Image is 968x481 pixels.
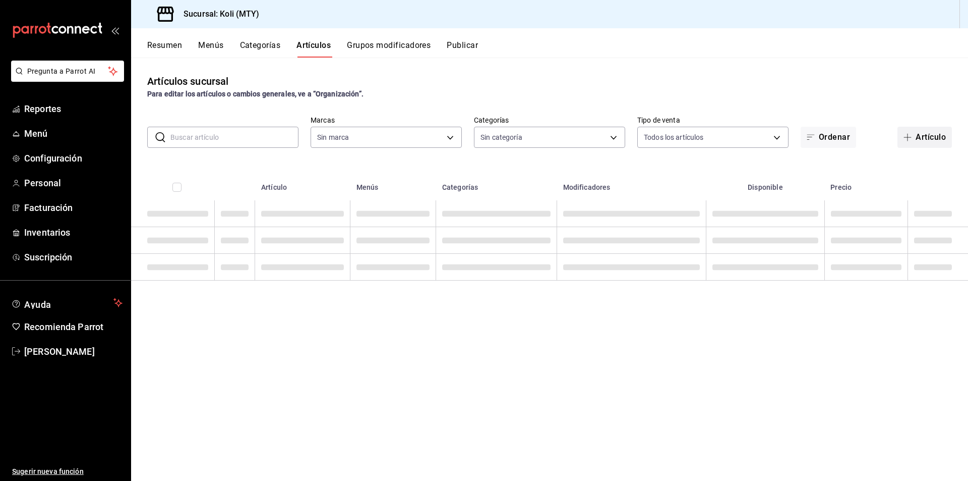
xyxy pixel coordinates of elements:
span: Todos los artículos [644,132,704,142]
th: Disponible [706,168,825,200]
th: Menús [350,168,436,200]
strong: Para editar los artículos o cambios generales, ve a “Organización”. [147,90,364,98]
button: Ordenar [801,127,856,148]
button: Grupos modificadores [347,40,431,58]
div: Artículos sucursal [147,74,228,89]
span: Personal [24,176,123,190]
label: Marcas [311,117,462,124]
button: Menús [198,40,223,58]
th: Modificadores [557,168,706,200]
button: Pregunta a Parrot AI [11,61,124,82]
span: Menú [24,127,123,140]
th: Categorías [436,168,557,200]
span: Recomienda Parrot [24,320,123,334]
span: Facturación [24,201,123,215]
h3: Sucursal: Koli (MTY) [175,8,260,20]
span: Suscripción [24,250,123,264]
span: Configuración [24,151,123,165]
button: Artículos [296,40,331,58]
span: Sugerir nueva función [12,466,123,477]
span: Inventarios [24,226,123,239]
th: Artículo [255,168,350,200]
a: Pregunta a Parrot AI [7,73,124,84]
span: Sin categoría [480,132,522,142]
button: Artículo [897,127,952,148]
button: Categorías [240,40,281,58]
span: Ayuda [24,297,109,309]
span: Pregunta a Parrot AI [27,66,108,77]
button: Resumen [147,40,182,58]
button: open_drawer_menu [111,26,119,34]
span: [PERSON_NAME] [24,345,123,358]
div: navigation tabs [147,40,968,58]
input: Buscar artículo [170,127,298,147]
button: Publicar [447,40,478,58]
label: Categorías [474,117,625,124]
span: Reportes [24,102,123,116]
label: Tipo de venta [637,117,789,124]
th: Precio [824,168,907,200]
span: Sin marca [317,132,349,142]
